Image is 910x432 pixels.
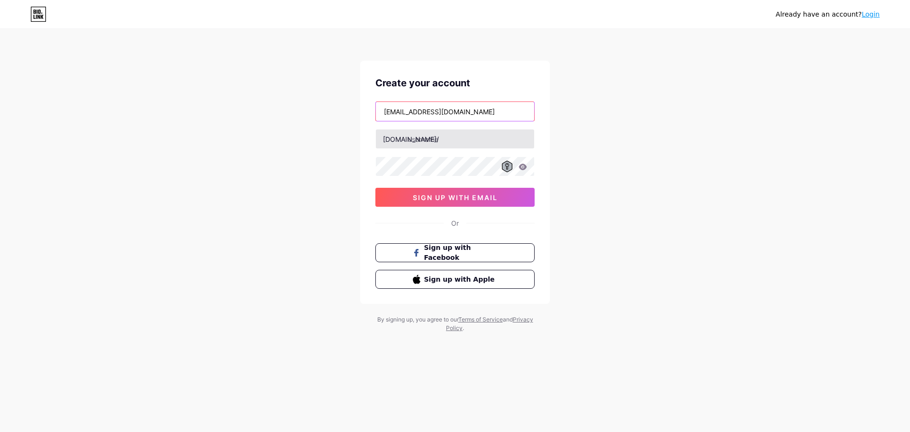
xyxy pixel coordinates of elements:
button: Sign up with Facebook [375,243,535,262]
div: [DOMAIN_NAME]/ [383,134,439,144]
span: Sign up with Apple [424,275,498,285]
input: Email [376,102,534,121]
a: Terms of Service [458,316,503,323]
input: username [376,129,534,148]
span: Sign up with Facebook [424,243,498,263]
div: By signing up, you agree to our and . [374,315,536,332]
span: sign up with email [413,193,498,202]
a: Login [862,10,880,18]
div: Create your account [375,76,535,90]
button: sign up with email [375,188,535,207]
button: Sign up with Apple [375,270,535,289]
div: Or [451,218,459,228]
div: Already have an account? [776,9,880,19]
